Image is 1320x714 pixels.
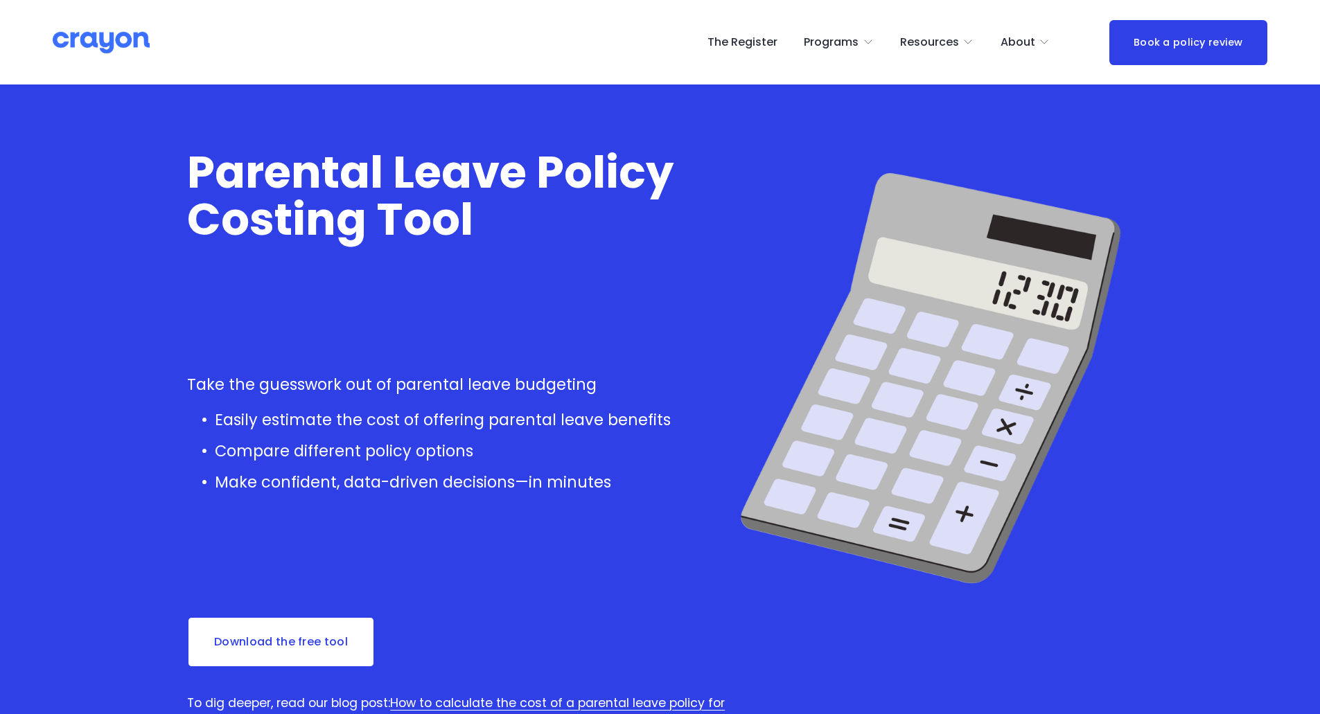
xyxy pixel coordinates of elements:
p: Easily estimate the cost of offering parental leave benefits [215,409,751,432]
p: Take the guesswork out of parental leave budgeting [187,373,751,397]
img: Crayon [53,30,150,55]
span: Resources [900,33,959,53]
a: The Register [707,31,777,53]
a: folder dropdown [804,31,874,53]
p: Make confident, data-driven decisions—in minutes [215,471,751,494]
a: folder dropdown [1001,31,1050,53]
p: Compare different policy options [215,440,751,463]
span: About [1001,33,1035,53]
h1: Parental Leave Policy Costing Tool [187,149,751,242]
a: Download the free tool [187,616,375,668]
a: Book a policy review [1109,20,1267,65]
a: folder dropdown [900,31,974,53]
span: Programs [804,33,859,53]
